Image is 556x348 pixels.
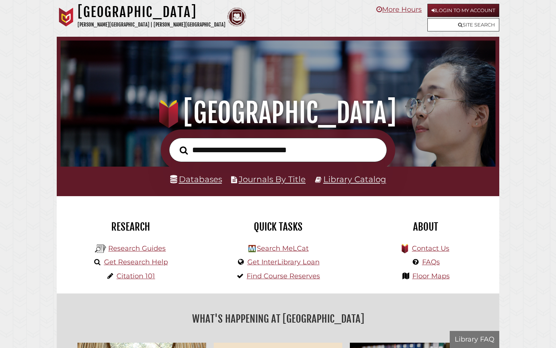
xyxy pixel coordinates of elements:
h1: [GEOGRAPHIC_DATA] [78,4,225,20]
h2: Quick Tasks [210,220,346,233]
img: Calvin University [57,8,76,27]
h2: What's Happening at [GEOGRAPHIC_DATA] [62,310,494,328]
a: Find Course Reserves [247,272,320,280]
h2: About [357,220,494,233]
i: Search [180,146,188,155]
a: Citation 101 [116,272,155,280]
a: Login to My Account [427,4,499,17]
a: Search MeLCat [257,244,309,253]
h2: Research [62,220,199,233]
a: Get InterLibrary Loan [247,258,320,266]
a: Site Search [427,18,499,31]
a: Research Guides [108,244,166,253]
a: More Hours [376,5,422,14]
h1: [GEOGRAPHIC_DATA] [69,96,487,130]
a: Get Research Help [104,258,168,266]
a: Databases [170,174,222,184]
button: Search [176,144,192,157]
a: Floor Maps [412,272,450,280]
a: FAQs [422,258,440,266]
img: Hekman Library Logo [95,243,106,254]
img: Hekman Library Logo [248,245,256,252]
a: Library Catalog [323,174,386,184]
a: Contact Us [412,244,449,253]
a: Journals By Title [239,174,306,184]
p: [PERSON_NAME][GEOGRAPHIC_DATA] | [PERSON_NAME][GEOGRAPHIC_DATA] [78,20,225,29]
img: Calvin Theological Seminary [227,8,246,27]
